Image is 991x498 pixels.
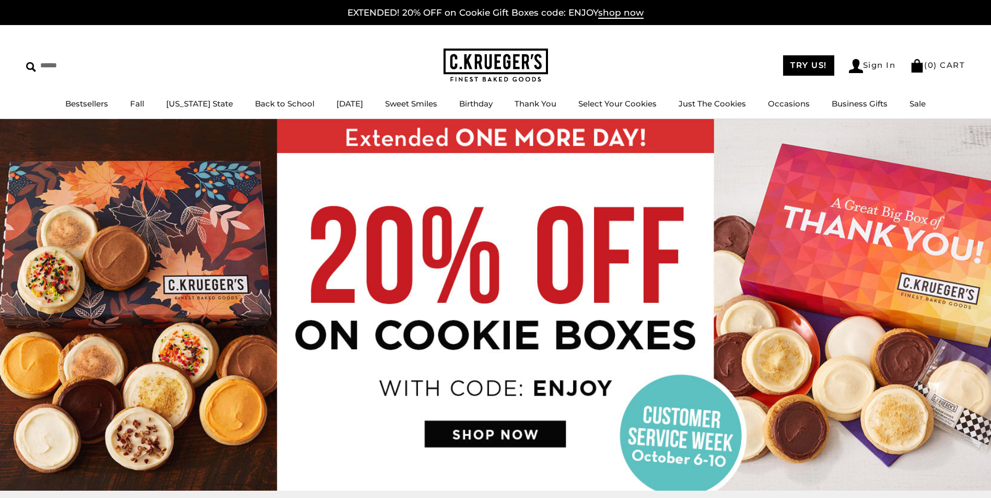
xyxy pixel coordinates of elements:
[768,99,810,109] a: Occasions
[26,57,150,74] input: Search
[679,99,746,109] a: Just The Cookies
[849,59,863,73] img: Account
[910,99,926,109] a: Sale
[26,62,36,72] img: Search
[910,60,965,70] a: (0) CART
[336,99,363,109] a: [DATE]
[515,99,556,109] a: Thank You
[65,99,108,109] a: Bestsellers
[783,55,834,76] a: TRY US!
[598,7,644,19] span: shop now
[849,59,896,73] a: Sign In
[444,49,548,82] img: C.KRUEGER'S
[832,99,888,109] a: Business Gifts
[459,99,493,109] a: Birthday
[928,60,934,70] span: 0
[130,99,144,109] a: Fall
[385,99,437,109] a: Sweet Smiles
[578,99,657,109] a: Select Your Cookies
[255,99,314,109] a: Back to School
[347,7,644,19] a: EXTENDED! 20% OFF on Cookie Gift Boxes code: ENJOYshop now
[166,99,233,109] a: [US_STATE] State
[910,59,924,73] img: Bag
